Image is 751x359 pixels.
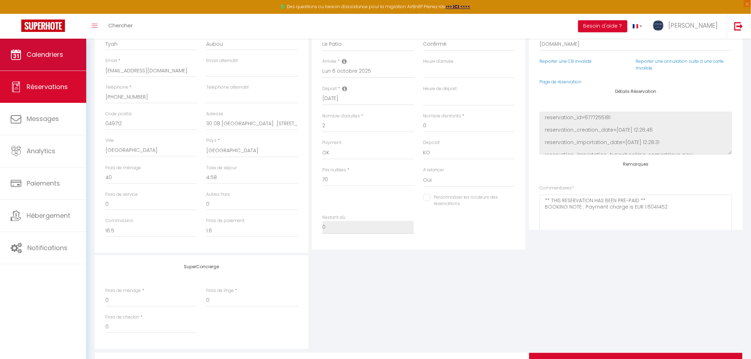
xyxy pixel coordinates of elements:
a: >>> ICI <<<< [446,4,471,10]
label: Frais de checkin [105,314,139,321]
span: Paiements [27,179,60,188]
label: Frais de ménage [105,165,141,171]
label: Commentaires [539,185,574,192]
label: Nombre d'enfants [423,113,461,120]
label: Frais de linge [206,287,234,294]
label: Commission [105,217,133,224]
label: Frais de paiement [206,217,245,224]
img: logout [734,22,743,31]
h4: SuperConcierge [105,264,298,269]
label: Heure d'arrivée [423,58,454,65]
label: Prix nuitées [323,167,346,173]
span: [PERSON_NAME] [668,21,718,30]
label: Adresse [206,111,223,117]
a: Chercher [103,14,138,39]
span: Chercher [108,22,133,29]
span: Notifications [27,243,67,252]
a: Page de réservation [539,79,581,85]
label: Email [105,57,117,64]
h4: Remarques [539,162,732,167]
label: Taxe de séjour [206,165,237,171]
label: Deposit [423,139,440,146]
span: Messages [27,114,59,123]
label: Autres frais [206,191,230,198]
label: Téléphone alternatif [206,84,249,91]
label: Email alternatif [206,57,238,64]
label: Arrivée [323,58,337,65]
button: Besoin d'aide ? [578,20,627,32]
label: Restant dû [323,214,346,221]
span: Réservations [27,82,68,91]
a: Reporter une annulation suite à une carte invalide [636,58,724,71]
h4: Détails Réservation [539,89,732,94]
label: Payment [323,139,342,146]
label: Pays [206,137,216,144]
span: Hébergement [27,211,70,220]
span: Calendriers [27,50,63,59]
img: ... [653,20,664,31]
a: Reporter une CB invalide [539,58,592,64]
span: Analytics [27,147,55,155]
label: Nombre d'adultes [323,113,360,120]
label: Ville [105,137,114,144]
label: Téléphone [105,84,128,91]
label: Frais de ménage [105,287,141,294]
a: ... [PERSON_NAME] [648,14,727,39]
label: Code postal [105,111,132,117]
label: Départ [323,85,337,92]
label: A relancer [423,167,444,173]
label: Heure de départ [423,85,457,92]
label: Frais de service [105,191,138,198]
img: Super Booking [21,20,65,32]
